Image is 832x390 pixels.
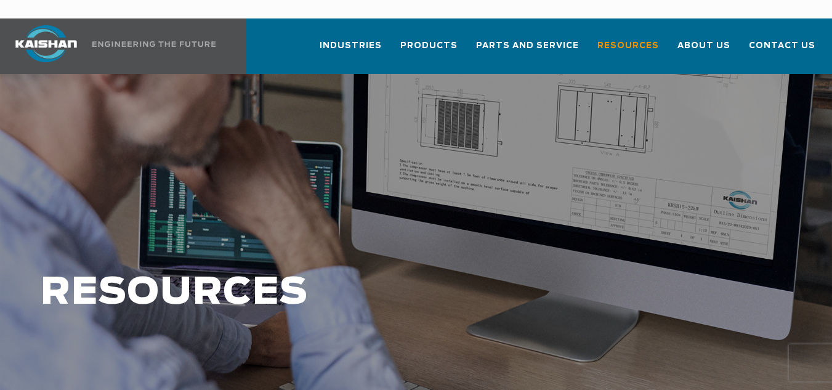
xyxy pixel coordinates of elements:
[677,39,730,53] span: About Us
[597,30,659,71] a: Resources
[41,272,664,314] h1: RESOURCES
[92,41,216,47] img: Engineering the future
[749,30,815,71] a: Contact Us
[400,30,458,71] a: Products
[597,39,659,53] span: Resources
[320,30,382,71] a: Industries
[677,30,730,71] a: About Us
[320,39,382,53] span: Industries
[400,39,458,53] span: Products
[476,30,579,71] a: Parts and Service
[476,39,579,53] span: Parts and Service
[749,39,815,53] span: Contact Us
